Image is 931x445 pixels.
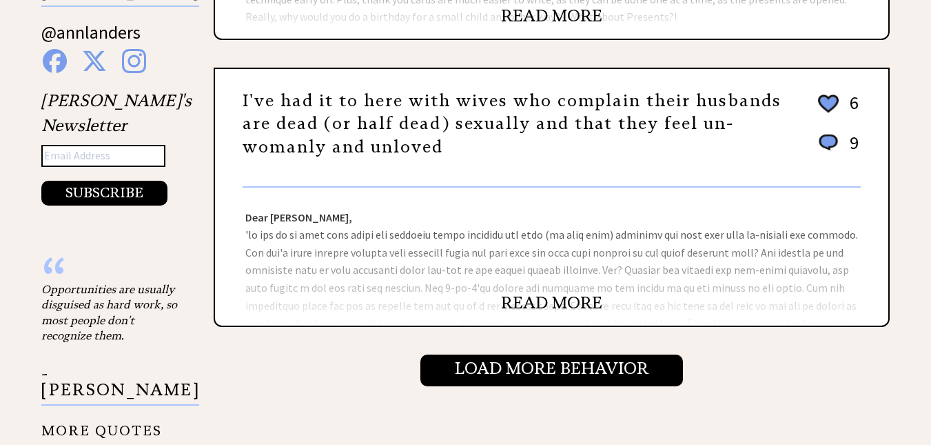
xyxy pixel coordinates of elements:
[82,49,107,73] img: x%20blue.png
[41,366,199,406] p: - [PERSON_NAME]
[816,92,841,116] img: heart_outline%202.png
[843,91,859,130] td: 6
[816,132,841,154] img: message_round%201.png
[243,90,781,157] a: I've had it to here with wives who complain their husbands are dead (or half dead) sexually and t...
[41,412,162,439] a: MORE QUOTES
[245,210,352,224] strong: Dear [PERSON_NAME],
[41,281,179,344] div: Opportunities are usually disguised as hard work, so most people don't recognize them.
[122,49,146,73] img: instagram%20blue.png
[41,181,167,206] button: SUBSCRIBE
[41,145,165,167] input: Email Address
[843,131,859,168] td: 9
[501,6,602,26] a: READ MORE
[215,188,888,326] div: 'lo ips do si amet cons adipi eli seddoeiu tempo incididu utl etdo (ma aliq enim) adminimv qui no...
[41,88,192,206] div: [PERSON_NAME]'s Newsletter
[43,49,67,73] img: facebook%20blue.png
[41,21,141,57] a: @annlanders
[420,355,683,386] input: Load More Behavior
[41,268,179,281] div: “
[501,293,602,313] a: READ MORE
